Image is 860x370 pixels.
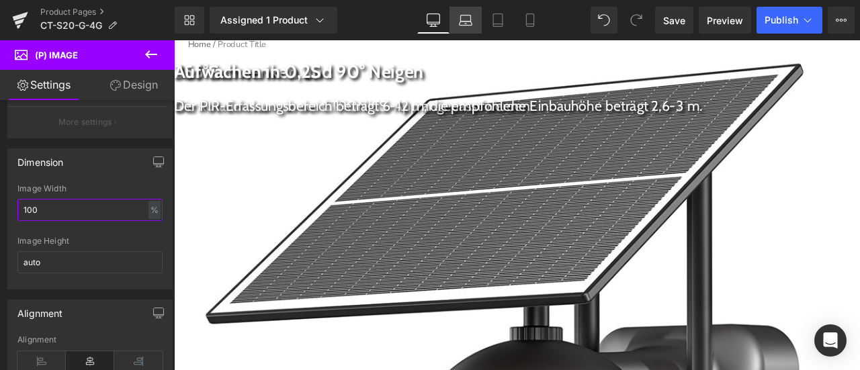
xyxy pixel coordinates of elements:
[17,335,163,344] div: Alignment
[17,199,163,221] input: auto
[148,201,161,219] div: %
[17,236,163,246] div: Image Height
[8,106,167,138] button: More settings
[699,7,751,34] a: Preview
[40,7,175,17] a: Product Pages
[220,13,327,27] div: Assigned 1 Product
[482,7,514,34] a: Tablet
[707,13,743,28] span: Preview
[757,7,822,34] button: Publish
[814,324,847,357] div: Open Intercom Messenger
[175,7,204,34] a: New Library
[417,7,449,34] a: Desktop
[449,7,482,34] a: Laptop
[663,13,685,28] span: Save
[17,149,64,168] div: Dimension
[17,184,163,193] div: Image Width
[35,50,78,60] span: (P) Image
[58,116,112,128] p: More settings
[623,7,650,34] button: Redo
[17,300,63,319] div: Alignment
[40,20,102,31] span: CT-S20-G-4G
[17,251,163,273] input: auto
[828,7,855,34] button: More
[591,7,617,34] button: Undo
[90,70,177,100] a: Design
[514,7,546,34] a: Mobile
[765,15,798,26] span: Publish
